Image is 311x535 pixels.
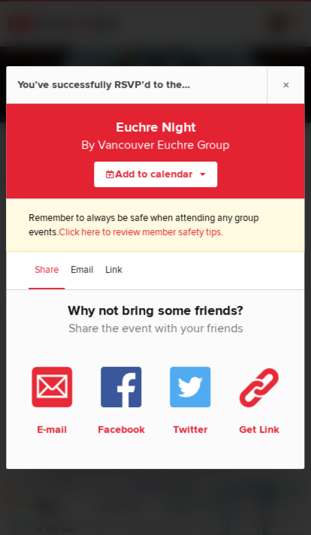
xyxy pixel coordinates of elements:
b: Twitter [159,423,222,437]
button: Add to calendar [94,162,217,187]
p: Remember to always be safe when attending any group events. [29,211,282,240]
a: Share [29,252,65,289]
a: Email [65,252,99,289]
b: Get Link [228,423,291,437]
a: × [267,66,305,103]
a: Twitter [155,360,225,437]
a: Get Link [225,360,294,437]
div: By Vancouver Euchre Group [29,136,282,154]
span: Link [105,264,122,276]
a: E-mail [17,360,86,437]
span: Share [35,264,59,276]
a: Facebook [86,360,155,437]
b: Facebook [89,423,152,437]
a: Link [99,252,128,289]
div: You’ve successfully RSVP’d to the event [17,66,192,104]
h2: Why not bring some friends? [17,301,293,352]
a: Click here to review member safety tips. [59,226,223,238]
span: Share the event with your friends [17,319,293,337]
div: Euchre Night [29,115,282,154]
b: E-mail [20,423,83,437]
span: Email [71,264,93,276]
